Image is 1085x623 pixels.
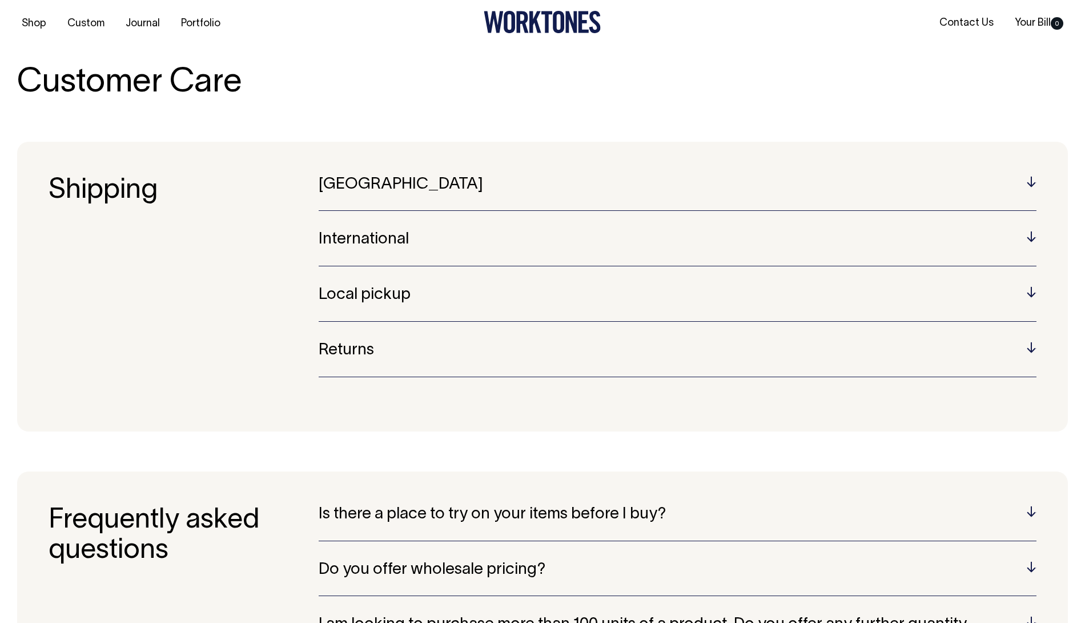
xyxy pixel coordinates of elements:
[17,14,51,33] a: Shop
[319,506,1036,524] h5: Is there a place to try on your items before I buy?
[319,231,1036,249] h5: International
[176,14,225,33] a: Portfolio
[49,176,319,397] h3: Shipping
[319,561,1036,579] h5: Do you offer wholesale pricing?
[121,14,164,33] a: Journal
[63,14,109,33] a: Custom
[319,286,1036,304] h5: Local pickup
[935,14,998,33] a: Contact Us
[17,65,1068,102] h1: Customer Care
[1051,17,1063,30] span: 0
[1010,14,1068,33] a: Your Bill0
[319,342,1036,360] h5: Returns
[319,176,1036,194] h5: [GEOGRAPHIC_DATA]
